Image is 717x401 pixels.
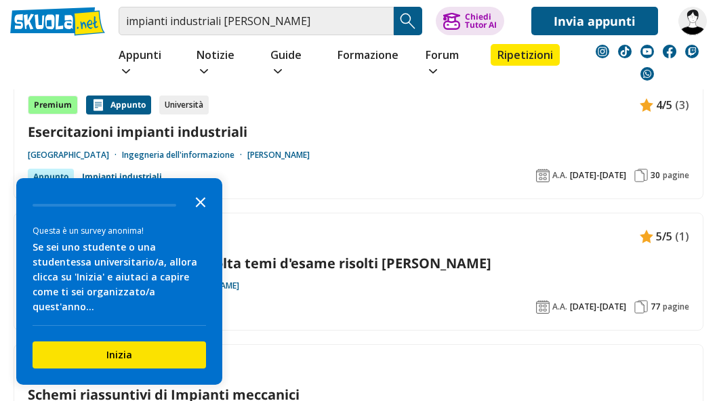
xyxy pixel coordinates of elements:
a: [PERSON_NAME] [247,150,310,161]
a: [GEOGRAPHIC_DATA] [28,150,122,161]
span: 77 [651,301,660,312]
button: Search Button [394,7,422,35]
div: Università [159,96,209,114]
a: Ripetizioni [491,44,560,66]
a: Notizie [193,44,247,83]
a: Forum [422,44,471,83]
div: Survey [16,178,222,385]
div: Premium [28,96,78,114]
div: Chiedi Tutor AI [465,13,497,29]
a: Invia appunti [531,7,658,35]
span: (3) [675,96,689,114]
div: Appunto [28,169,74,185]
img: WhatsApp [640,67,654,81]
img: facebook [663,45,676,58]
span: 4/5 [656,96,672,114]
img: Anno accademico [536,300,550,314]
button: Close the survey [187,188,214,215]
input: Cerca appunti, riassunti o versioni [119,7,394,35]
span: 30 [651,170,660,181]
a: Esercitazioni impianti industriali [28,123,689,141]
a: Ingegneria dell'informazione [122,150,247,161]
span: (1) [675,228,689,245]
img: instagram [596,45,609,58]
div: Appunto [86,96,151,114]
span: pagine [663,170,689,181]
img: Cerca appunti, riassunti o versioni [398,11,418,31]
a: Guide [267,44,314,83]
img: Anno accademico [536,169,550,182]
img: Pagine [634,300,648,314]
span: pagine [663,301,689,312]
img: Appunti contenuto [640,230,653,243]
a: Impianti industriali [82,169,162,185]
img: tiktok [618,45,632,58]
img: youtube [640,45,654,58]
button: Inizia [33,341,206,368]
span: [DATE]-[DATE] [570,301,626,312]
img: twitch [685,45,699,58]
span: [DATE]-[DATE] [570,170,626,181]
span: A.A. [552,301,567,312]
button: ChiediTutor AI [436,7,504,35]
a: Appunti [115,44,173,83]
img: Pagine [634,169,648,182]
a: Formazione [334,44,402,68]
span: 5/5 [656,228,672,245]
a: Impianti Industriali M - raccolta temi d'esame risolti [PERSON_NAME] [28,254,689,272]
img: Appunti contenuto [640,98,653,112]
img: chetefrega1 [678,7,707,35]
img: Appunti contenuto [91,98,105,112]
span: A.A. [552,170,567,181]
div: Questa è un survey anonima! [33,224,206,237]
div: Se sei uno studente o una studentessa universitario/a, allora clicca su 'Inizia' e aiutaci a capi... [33,240,206,314]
